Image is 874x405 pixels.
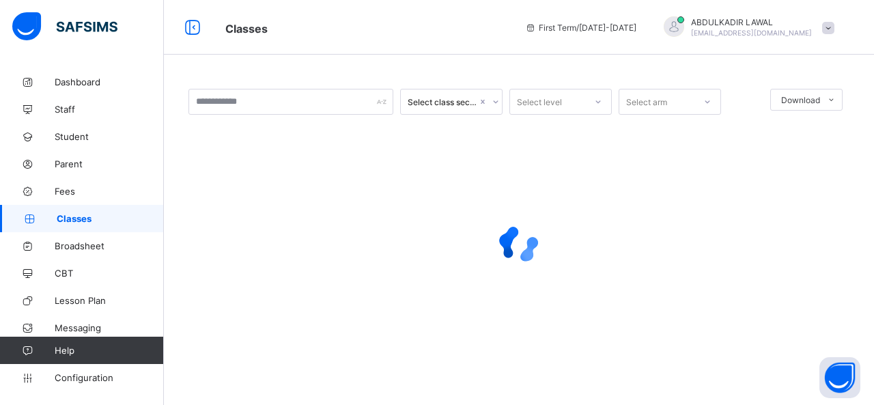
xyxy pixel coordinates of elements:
[55,131,164,142] span: Student
[55,268,164,279] span: CBT
[55,322,164,333] span: Messaging
[55,76,164,87] span: Dashboard
[525,23,636,33] span: session/term information
[781,95,820,105] span: Download
[517,89,562,115] div: Select level
[55,186,164,197] span: Fees
[55,345,163,356] span: Help
[57,213,164,224] span: Classes
[55,240,164,251] span: Broadsheet
[55,295,164,306] span: Lesson Plan
[650,16,841,39] div: ABDULKADIRLAWAL
[225,22,268,36] span: Classes
[55,372,163,383] span: Configuration
[819,357,860,398] button: Open asap
[408,97,477,107] div: Select class section
[626,89,667,115] div: Select arm
[55,104,164,115] span: Staff
[691,17,812,27] span: ABDULKADIR LAWAL
[55,158,164,169] span: Parent
[12,12,117,41] img: safsims
[691,29,812,37] span: [EMAIL_ADDRESS][DOMAIN_NAME]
